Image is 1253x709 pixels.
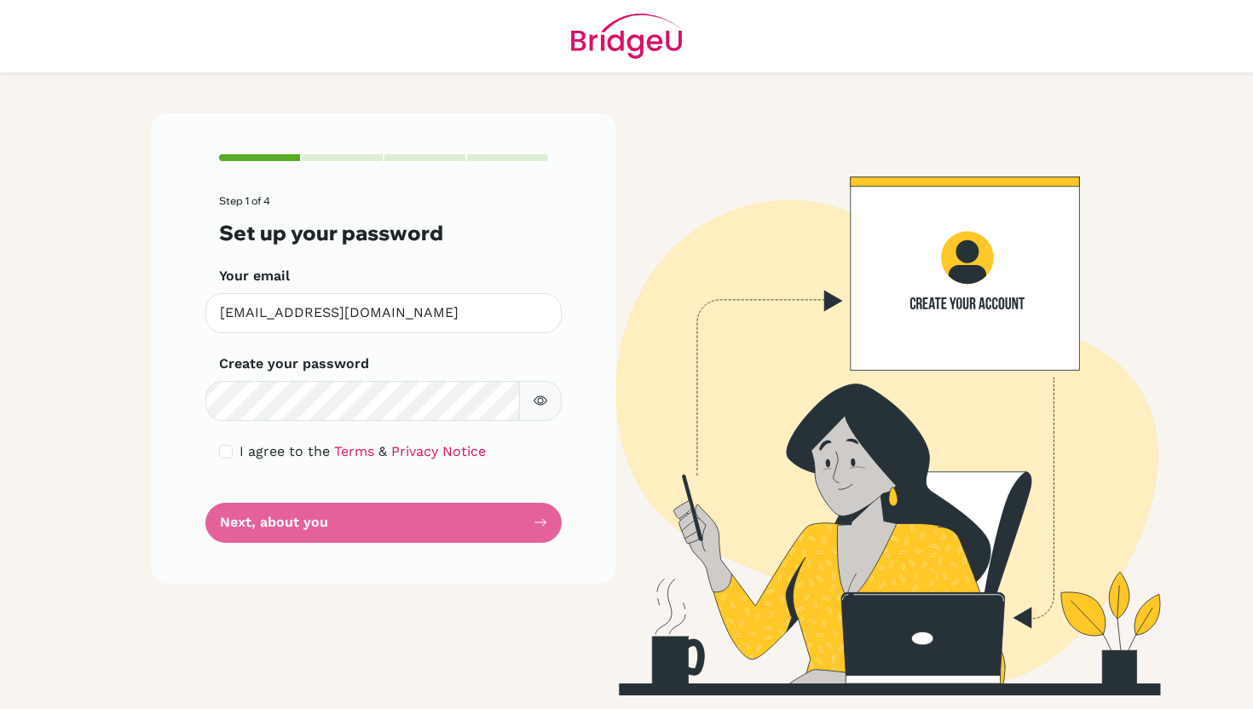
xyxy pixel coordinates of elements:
a: Terms [334,443,374,459]
h3: Set up your password [219,221,548,245]
label: Create your password [219,354,369,374]
a: Privacy Notice [391,443,486,459]
span: I agree to the [240,443,330,459]
span: & [378,443,387,459]
span: Step 1 of 4 [219,194,270,207]
label: Your email [219,266,290,286]
input: Insert your email* [205,293,562,333]
iframe: Opens a widget where you can find more information [1143,658,1236,700]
